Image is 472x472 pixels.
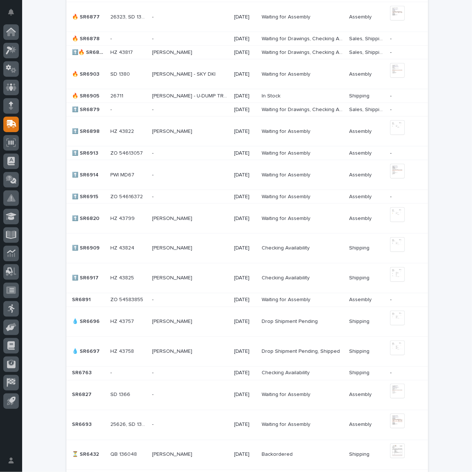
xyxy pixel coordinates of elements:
[110,390,132,398] p: SD 1366
[110,48,134,56] p: HZ 43817
[234,349,256,355] p: [DATE]
[72,149,100,156] p: ⬆️ SR6913
[110,214,136,222] p: HZ 43799
[234,319,256,325] p: [DATE]
[152,13,155,20] p: -
[390,107,416,113] p: -
[349,127,373,135] p: Assembly
[349,244,371,252] p: Shipping
[152,170,155,178] p: -
[72,170,100,178] p: ⬆️ SR6914
[72,317,101,325] p: 💧 SR6696
[66,380,428,410] tr: SR6827SR6827 SD 1366SD 1366 -- [DATE]Waiting for AssemblyWaiting for Assembly AssemblyAssembly
[72,420,93,428] p: SR6693
[262,13,312,20] p: Waiting for Assembly
[262,390,312,398] p: Waiting for Assembly
[262,34,345,42] p: Waiting for Drawings, Checking Availability
[234,93,256,99] p: [DATE]
[349,34,385,42] p: Sales, Shipping
[262,274,311,282] p: Checking Availability
[110,347,135,355] p: HZ 43758
[390,93,416,99] p: -
[349,170,373,178] p: Assembly
[152,214,194,222] p: [PERSON_NAME]
[66,203,428,233] tr: ⬆️ SR6820⬆️ SR6820 HZ 43799HZ 43799 [PERSON_NAME][PERSON_NAME] [DATE]Waiting for AssemblyWaiting ...
[66,293,428,307] tr: SR6891SR6891 ZO 54583855ZO 54583855 -- [DATE]Waiting for AssemblyWaiting for Assembly AssemblyAss...
[66,103,428,117] tr: ⬆️ SR6879⬆️ SR6879 -- -- [DATE]Waiting for Drawings, Checking AvailabilityWaiting for Drawings, C...
[72,450,101,458] p: ⏳ SR6432
[234,297,256,303] p: [DATE]
[110,369,113,376] p: -
[262,70,312,77] p: Waiting for Assembly
[66,89,428,103] tr: 🔥 SR6905🔥 SR6905 2671126711 [PERSON_NAME] - U-DUMP TRAILERS[PERSON_NAME] - U-DUMP TRAILERS [DATE]...
[349,450,371,458] p: Shipping
[152,70,217,77] p: [PERSON_NAME] - SKY DKI
[262,244,311,252] p: Checking Availability
[152,149,155,156] p: -
[66,190,428,204] tr: ⬆️ SR6915⬆️ SR6915 ZO 54616372ZO 54616372 -- [DATE]Waiting for AssemblyWaiting for Assembly Assem...
[72,214,101,222] p: ⬆️ SR6820
[234,150,256,156] p: [DATE]
[262,170,312,178] p: Waiting for Assembly
[66,32,428,46] tr: 🔥 SR6878🔥 SR6878 -- -- [DATE]Waiting for Drawings, Checking AvailabilityWaiting for Drawings, Che...
[66,440,428,470] tr: ⏳ SR6432⏳ SR6432 QB 136048QB 136048 [PERSON_NAME][PERSON_NAME] [DATE]BackorderedBackordered Shipp...
[262,420,312,428] p: Waiting for Assembly
[152,244,194,252] p: [PERSON_NAME]
[72,244,101,252] p: ⬆️ SR6909
[152,192,155,200] p: -
[72,34,101,42] p: 🔥 SR6878
[152,34,155,42] p: -
[349,48,385,56] p: Sales, Shipping
[72,48,106,56] p: ⬆️🔥 SR6880
[72,70,101,77] p: 🔥 SR6903
[110,92,125,99] p: 26711
[110,420,148,428] p: 25626, SD 1322
[152,317,194,325] p: [PERSON_NAME]
[110,274,135,282] p: HZ 43825
[110,450,138,458] p: QB 136048
[9,9,19,21] div: Notifications
[66,160,428,190] tr: ⬆️ SR6914⬆️ SR6914 PWI MD67PWI MD67 -- [DATE]Waiting for AssemblyWaiting for Assembly AssemblyAss...
[349,296,373,303] p: Assembly
[72,369,93,376] p: SR6763
[72,296,93,303] p: SR6891
[234,107,256,113] p: [DATE]
[66,307,428,337] tr: 💧 SR6696💧 SR6696 HZ 43757HZ 43757 [PERSON_NAME][PERSON_NAME] [DATE]Drop Shipment PendingDrop Ship...
[262,192,312,200] p: Waiting for Assembly
[152,274,194,282] p: [PERSON_NAME]
[66,337,428,366] tr: 💧 SR6697💧 SR6697 HZ 43758HZ 43758 [PERSON_NAME][PERSON_NAME] [DATE]Drop Shipment Pending, Shipped...
[349,149,373,156] p: Assembly
[234,216,256,222] p: [DATE]
[390,370,416,376] p: -
[262,296,312,303] p: Waiting for Assembly
[152,296,155,303] p: -
[262,214,312,222] p: Waiting for Assembly
[152,105,155,113] p: -
[152,450,194,458] p: MATHEW WAGNER - DESHAZO PHOENIX
[234,194,256,200] p: [DATE]
[66,117,428,147] tr: ⬆️ SR6898⬆️ SR6898 HZ 43822HZ 43822 [PERSON_NAME][PERSON_NAME] [DATE]Waiting for AssemblyWaiting ...
[234,245,256,252] p: [DATE]
[262,317,319,325] p: Drop Shipment Pending
[262,48,345,56] p: Waiting for Drawings, Checking Availability
[110,192,144,200] p: ZO 54616372
[262,92,282,99] p: In Stock
[110,13,148,20] p: 26323, SD 1375
[234,14,256,20] p: [DATE]
[66,233,428,263] tr: ⬆️ SR6909⬆️ SR6909 HZ 43824HZ 43824 [PERSON_NAME][PERSON_NAME] [DATE]Checking AvailabilityCheckin...
[152,369,155,376] p: -
[349,214,373,222] p: Assembly
[234,392,256,398] p: [DATE]
[234,275,256,282] p: [DATE]
[234,71,256,77] p: [DATE]
[234,49,256,56] p: [DATE]
[110,70,131,77] p: SD 1380
[152,48,194,56] p: [PERSON_NAME]
[262,127,312,135] p: Waiting for Assembly
[349,390,373,398] p: Assembly
[110,34,113,42] p: -
[66,263,428,293] tr: ⬆️ SR6917⬆️ SR6917 HZ 43825HZ 43825 [PERSON_NAME][PERSON_NAME] [DATE]Checking AvailabilityCheckin...
[390,297,416,303] p: -
[66,59,428,89] tr: 🔥 SR6903🔥 SR6903 SD 1380SD 1380 [PERSON_NAME] - SKY DKI[PERSON_NAME] - SKY DKI [DATE]Waiting for ...
[390,194,416,200] p: -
